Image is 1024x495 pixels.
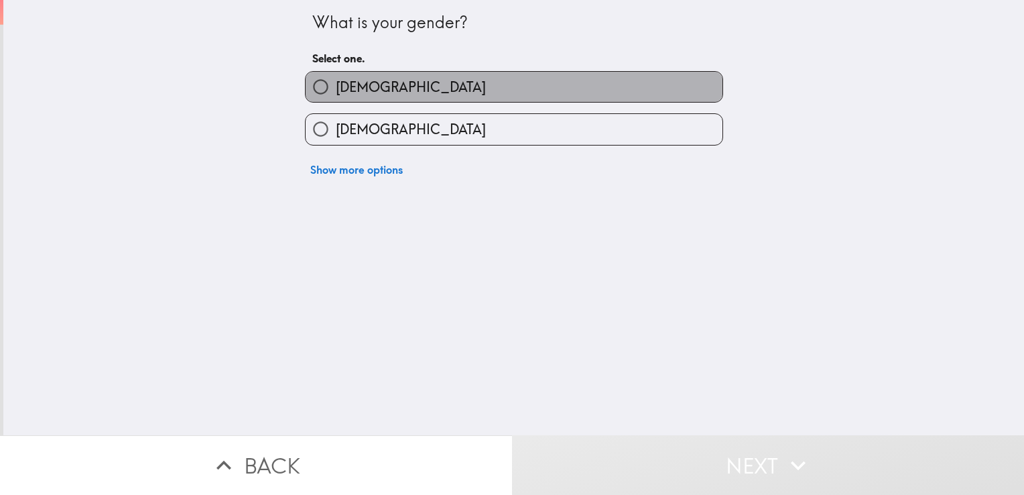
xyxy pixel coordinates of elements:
[336,120,486,139] span: [DEMOGRAPHIC_DATA]
[336,78,486,97] span: [DEMOGRAPHIC_DATA]
[306,72,722,102] button: [DEMOGRAPHIC_DATA]
[312,11,716,34] div: What is your gender?
[306,114,722,144] button: [DEMOGRAPHIC_DATA]
[312,51,716,66] h6: Select one.
[305,156,408,183] button: Show more options
[512,435,1024,495] button: Next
